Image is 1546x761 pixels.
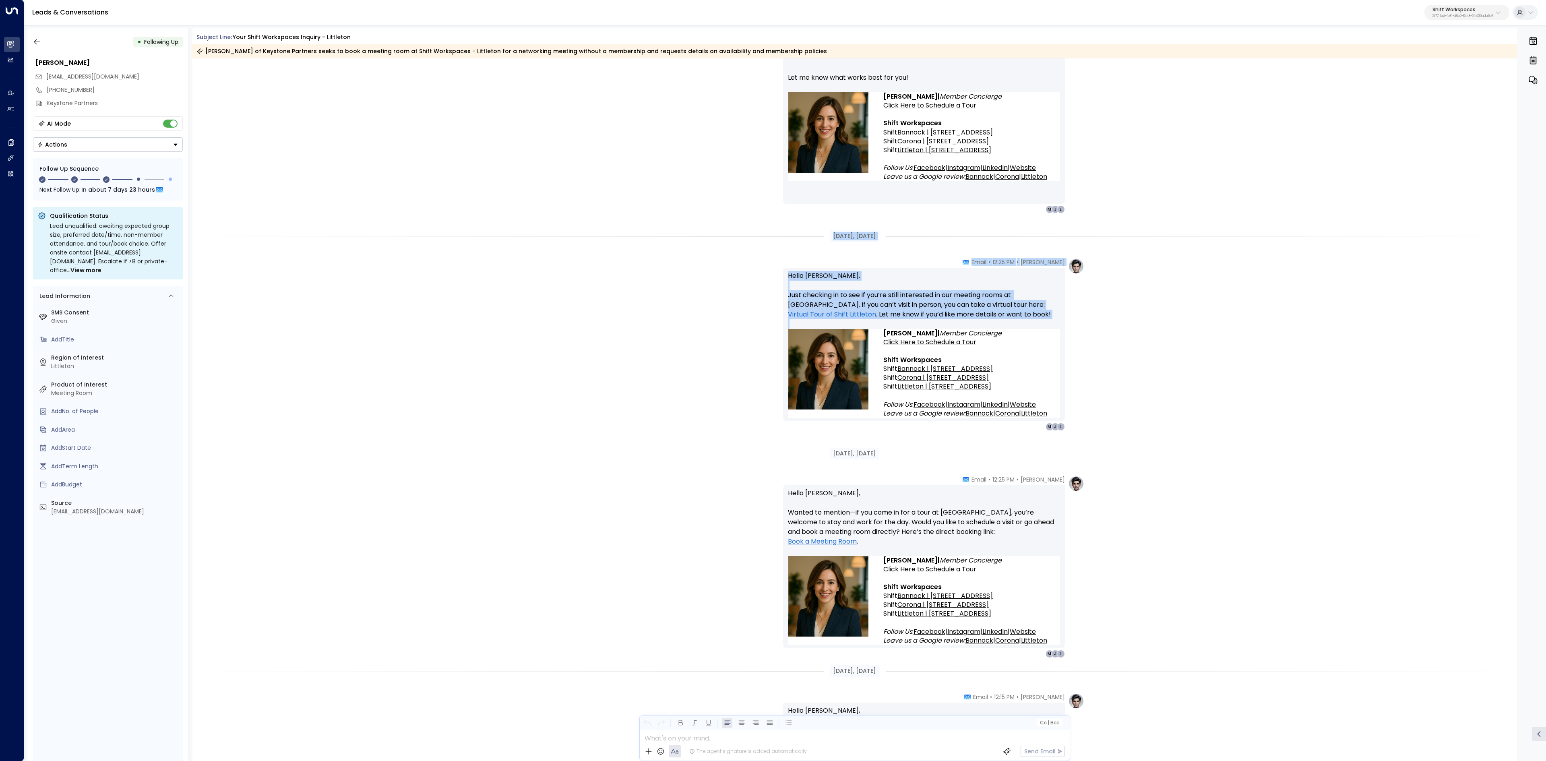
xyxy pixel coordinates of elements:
span: | [1048,720,1049,726]
span: Click Here to Schedule a Tour [883,565,976,574]
a: Click Here to Schedule a Tour [883,101,976,110]
div: L [1057,650,1065,658]
span: Shift [883,364,897,373]
button: Actions [33,137,183,152]
img: profile-logo.png [1068,258,1084,274]
a: Littleton [1021,172,1047,181]
div: Keystone Partners [47,99,183,108]
span: [PERSON_NAME] [883,556,938,565]
span: | [993,172,995,181]
button: Redo [656,718,666,728]
div: [EMAIL_ADDRESS][DOMAIN_NAME] [51,507,180,516]
a: Bannock [965,172,993,181]
span: | [938,329,940,338]
span: [PERSON_NAME] [1021,476,1065,484]
span: | [980,400,982,409]
div: Actions [37,141,67,148]
span: Shift [883,600,897,609]
span: | [945,627,947,636]
a: Corona [995,409,1019,418]
span: 12:25 PM [992,476,1015,484]
a: Book a Meeting Room [788,537,857,546]
a: Littleton | [STREET_ADDRESS] [897,146,991,155]
span: Littleton | [STREET_ADDRESS] [897,609,991,618]
span: • [1017,693,1019,701]
a: Bannock | [STREET_ADDRESS] [897,128,993,137]
span: Subject Line: [196,33,232,41]
span: [PERSON_NAME] [1021,258,1065,266]
span: | [945,163,947,172]
span: | [1008,163,1010,172]
a: Corona | [STREET_ADDRESS] [897,137,989,146]
div: J [1051,423,1059,431]
span: • [988,258,990,266]
span: Website [1010,627,1036,636]
div: [DATE], [DATE] [830,665,879,677]
span: Email [971,476,986,484]
a: Instagram [947,163,980,172]
span: Shift [883,128,897,137]
span: | [1008,627,1010,636]
span: | [945,400,947,409]
span: jthompson@keystonepartners.com [46,72,139,81]
span: Cc Bcc [1040,720,1059,726]
span: • [990,693,992,701]
a: Leads & Conversations [32,8,108,17]
a: Bannock [965,409,993,418]
div: [PHONE_NUMBER] [47,86,183,94]
span: Facebook [914,163,945,172]
a: Bannock | [STREET_ADDRESS] [897,364,993,373]
img: profile-logo.png [1068,476,1084,492]
span: • [988,476,990,484]
span: Corona | [STREET_ADDRESS] [897,600,989,609]
span: Leave us a Google review: [883,409,965,418]
span: Littleton | [STREET_ADDRESS] [897,382,991,391]
img: Emma [788,92,868,173]
a: Bannock [965,636,993,645]
div: M [1046,205,1054,213]
a: Littleton [1021,636,1047,645]
div: Next Follow Up: [39,185,176,194]
span: | [938,556,940,565]
a: Instagram [947,400,980,409]
span: [PERSON_NAME] [1021,693,1065,701]
label: Source [51,499,180,507]
span: Shift [883,146,897,155]
a: Instagram [947,627,980,636]
p: Shift Workspaces [1432,7,1493,12]
span: Corona [995,636,1019,645]
span: Member Concierge [940,329,1002,338]
p: 2f771fad-fe81-46b0-8448-0fe730ada5e6 [1432,14,1493,18]
span: Email [971,258,986,266]
span: 12:25 PM [992,258,1015,266]
a: LinkedIn [982,163,1008,172]
div: Your Shift Workspaces Inquiry - Littleton [233,33,351,41]
span: Email [973,693,988,701]
span: Click Here to Schedule a Tour [883,338,976,347]
span: LinkedIn [982,627,1008,636]
span: [EMAIL_ADDRESS][DOMAIN_NAME] [46,72,139,81]
a: Bannock | [STREET_ADDRESS] [897,591,993,600]
p: Hello [PERSON_NAME], Wanted to mention—if you come in for a tour at [GEOGRAPHIC_DATA], you’re wel... [788,488,1060,556]
img: Emma [788,556,868,637]
label: SMS Consent [51,308,180,317]
span: | [993,409,995,418]
a: Corona [995,172,1019,181]
span: Shift [883,137,897,146]
div: AddTitle [51,335,180,344]
a: Website [1010,163,1036,172]
span: In about 7 days 23 hours [81,185,155,194]
span: Member Concierge [940,92,1002,101]
button: Undo [642,718,652,728]
span: Shift [883,382,897,391]
div: AddStart Date [51,444,180,452]
a: LinkedIn [982,400,1008,409]
span: Leave us a Google review: [883,636,965,645]
span: Shift Workspaces [883,356,942,364]
div: • [137,35,141,49]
